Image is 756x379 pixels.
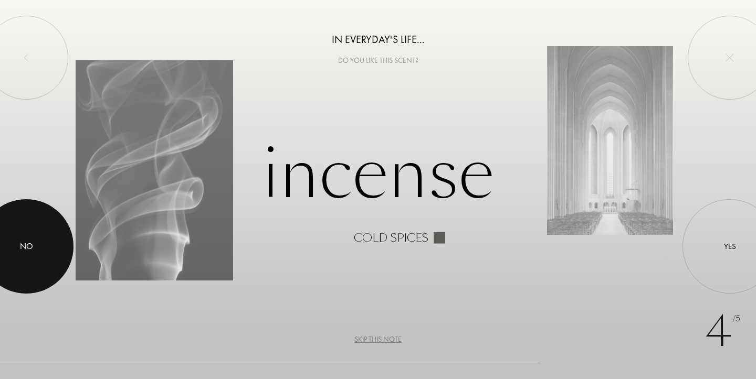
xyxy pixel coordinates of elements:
div: Skip this note [354,334,402,345]
img: left_onboard.svg [22,53,30,62]
img: quit_onboard.svg [726,53,734,62]
div: No [20,240,33,253]
div: 4 [705,300,740,363]
div: Yes [724,241,736,253]
div: Cold spices [354,232,428,243]
div: Incense [76,136,680,243]
span: /5 [732,313,740,325]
